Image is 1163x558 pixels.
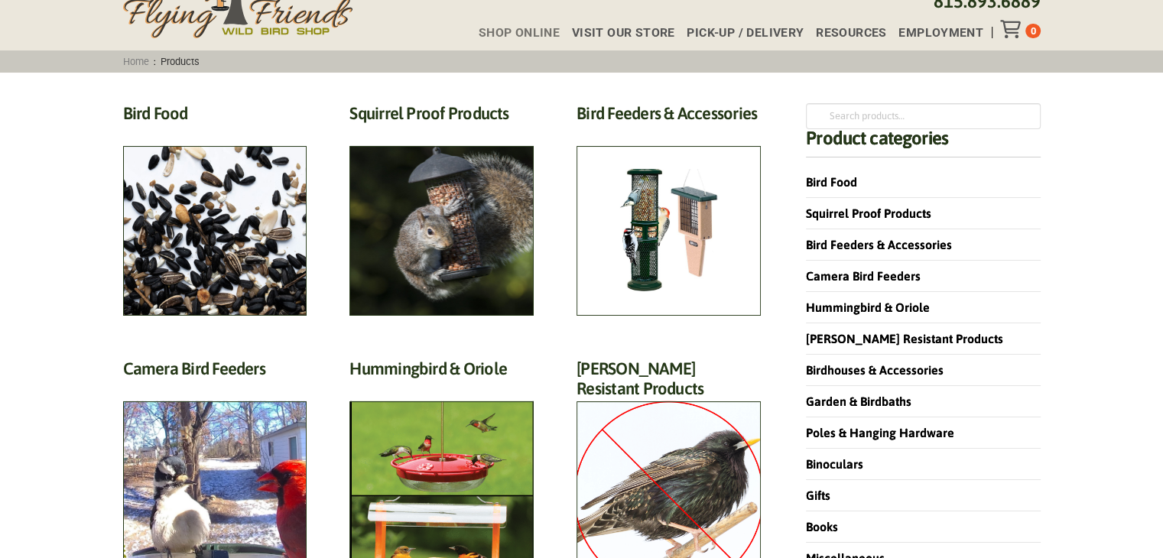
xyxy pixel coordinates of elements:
[806,457,863,471] a: Binoculars
[1030,25,1035,37] span: 0
[572,27,675,39] span: Visit Our Store
[123,358,307,387] h2: Camera Bird Feeders
[577,103,761,316] a: Visit product category Bird Feeders & Accessories
[806,426,954,440] a: Poles & Hanging Hardware
[806,394,911,408] a: Garden & Birdbaths
[886,27,983,39] a: Employment
[1000,20,1025,38] div: Toggle Off Canvas Content
[806,300,930,314] a: Hummingbird & Oriole
[806,488,830,502] a: Gifts
[806,175,857,189] a: Bird Food
[804,27,886,39] a: Resources
[118,56,205,67] span: :
[806,129,1040,157] h4: Product categories
[806,269,921,283] a: Camera Bird Feeders
[806,520,838,534] a: Books
[577,358,761,407] h2: [PERSON_NAME] Resistant Products
[560,27,675,39] a: Visit Our Store
[806,332,1003,346] a: [PERSON_NAME] Resistant Products
[479,27,560,39] span: Shop Online
[466,27,560,39] a: Shop Online
[577,103,761,131] h2: Bird Feeders & Accessories
[156,56,205,67] span: Products
[816,27,887,39] span: Resources
[806,238,952,251] a: Bird Feeders & Accessories
[118,56,154,67] a: Home
[349,358,534,387] h2: Hummingbird & Oriole
[806,103,1040,129] input: Search products…
[898,27,983,39] span: Employment
[674,27,804,39] a: Pick-up / Delivery
[687,27,804,39] span: Pick-up / Delivery
[806,206,931,220] a: Squirrel Proof Products
[123,103,307,316] a: Visit product category Bird Food
[806,363,944,377] a: Birdhouses & Accessories
[349,103,534,316] a: Visit product category Squirrel Proof Products
[349,103,534,131] h2: Squirrel Proof Products
[123,103,307,131] h2: Bird Food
